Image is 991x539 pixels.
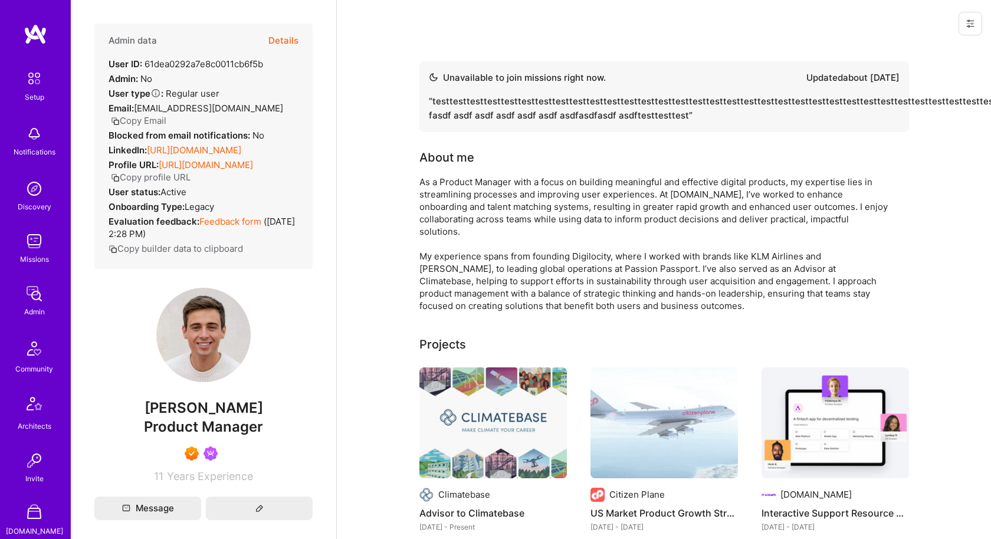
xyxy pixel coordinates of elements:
div: [DATE] - [DATE] [590,521,738,533]
img: Been on Mission [204,446,218,461]
button: Details [268,24,298,58]
img: Availability [429,73,438,82]
img: admin teamwork [22,282,46,305]
a: [URL][DOMAIN_NAME] [159,159,253,170]
strong: Profile URL: [109,159,159,170]
img: teamwork [22,229,46,253]
img: A Store [22,501,46,525]
img: discovery [22,177,46,201]
div: Climatebase [438,488,490,501]
img: Company logo [590,488,605,502]
div: Admin [24,305,45,318]
div: Architects [18,420,51,432]
a: [URL][DOMAIN_NAME] [147,144,241,156]
span: Years Experience [167,470,253,482]
img: setup [22,66,47,91]
img: Architects [20,392,48,420]
img: US Market Product Growth Strategy [590,367,738,478]
div: Discovery [18,201,51,213]
div: [DOMAIN_NAME] [780,488,852,501]
strong: Evaluation feedback: [109,216,199,227]
i: icon Copy [111,173,120,182]
button: Copy Email [111,114,166,127]
div: No [109,129,264,142]
img: Company logo [419,488,434,502]
div: ( [DATE] 2:28 PM ) [109,215,298,240]
i: icon Edit [255,504,264,512]
div: Unavailable to join missions right now. [429,71,606,85]
strong: Blocked from email notifications: [109,130,252,141]
div: Projects [419,336,466,353]
h4: Interactive Support Resource — [DOMAIN_NAME] [762,505,909,521]
div: Missions [20,253,49,265]
h4: US Market Product Growth Strategy [590,505,738,521]
img: Interactive Support Resource — A.Guide [762,367,909,478]
img: Community [20,334,48,363]
strong: User status: [109,186,160,198]
strong: Email: [109,103,134,114]
img: Advisor to Climatebase [419,367,567,478]
div: 61dea0292a7e8c0011cb6f5b [109,58,263,70]
button: Copy builder data to clipboard [109,242,243,255]
span: Active [160,186,186,198]
span: 11 [154,470,163,482]
div: As a Product Manager with a focus on building meaningful and effective digital products, my exper... [419,176,891,312]
strong: LinkedIn: [109,144,147,156]
span: Product Manager [144,418,263,435]
div: About me [419,149,474,166]
img: logo [24,24,47,45]
img: Invite [22,449,46,472]
i: icon Copy [111,117,120,126]
strong: Admin: [109,73,138,84]
button: Message [94,497,201,520]
span: legacy [185,201,214,212]
a: Feedback form [199,216,261,227]
span: [EMAIL_ADDRESS][DOMAIN_NAME] [134,103,283,114]
div: [DATE] - [DATE] [762,521,909,533]
div: Citizen Plane [609,488,665,501]
div: [DATE] - Present [419,521,567,533]
h4: Admin data [109,35,157,46]
i: Help [150,88,161,98]
strong: User ID: [109,58,142,70]
i: icon Copy [109,245,117,254]
i: icon Mail [122,504,130,512]
h4: Advisor to Climatebase [419,505,567,521]
div: [DOMAIN_NAME] [6,525,63,537]
div: Setup [25,91,44,103]
div: Invite [25,472,44,485]
div: No [109,73,152,85]
img: Company logo [762,488,776,502]
div: “ testtesttesttesttesttesttesttesttesttesttesttesttesttesttesttesttesttesttesttesttesttesttesttes... [429,94,900,123]
img: User Avatar [156,288,251,382]
button: Copy profile URL [111,171,191,183]
div: Community [15,363,53,375]
img: Exceptional A.Teamer [185,446,199,461]
span: [PERSON_NAME] [94,399,313,417]
strong: Onboarding Type: [109,201,185,212]
div: Notifications [14,146,55,158]
div: Updated about [DATE] [806,71,900,85]
strong: User type : [109,88,163,99]
div: Regular user [109,87,219,100]
img: bell [22,122,46,146]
